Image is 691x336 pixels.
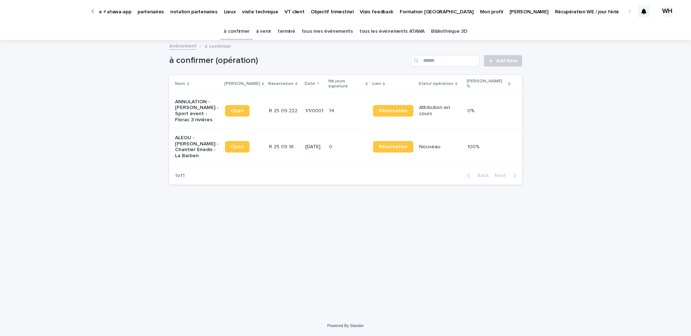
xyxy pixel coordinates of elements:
[205,42,231,50] p: à confirmer
[169,93,522,129] tr: ANNULATION - [PERSON_NAME] - Sport event - Florac 3 rivièresOpenR 25 09 222R 25 09 222 1/1/000114...
[169,41,197,50] a: événement
[14,4,84,19] img: Ls34BcGeRexTGTNfXpUC
[169,167,190,185] p: 1 of 1
[467,142,481,150] p: 100%
[175,80,185,88] p: Nom
[269,142,301,150] p: R 25 09 1689
[661,6,673,17] div: WH
[461,172,492,179] button: Back
[305,80,315,88] p: Date
[419,105,462,117] p: Attribution en cours
[269,106,299,114] p: R 25 09 222
[492,172,522,179] button: Next
[268,80,293,88] p: Reservation
[224,80,260,88] p: [PERSON_NAME]
[225,141,250,153] a: Open
[467,77,507,91] p: [PERSON_NAME] %
[175,135,219,159] p: ALEOU - [PERSON_NAME] - Chantier Enedis - La Barben
[278,23,295,40] a: terminé
[302,23,353,40] a: tous mes événements
[256,23,271,40] a: à venir
[169,55,409,66] h1: à confirmer (opération)
[329,106,336,114] p: 14
[411,55,480,67] input: Search
[327,323,364,328] a: Powered By Stacker
[305,108,323,114] p: 1/1/0001
[305,144,323,150] p: [DATE]
[496,58,517,63] span: Add New
[372,80,381,88] p: Lien
[379,144,408,149] span: Réservation
[231,108,244,113] span: Open
[224,23,250,40] a: à confirmer
[169,129,522,165] tr: ALEOU - [PERSON_NAME] - Chantier Enedis - La BarbenOpenR 25 09 1689R 25 09 1689 [DATE]00 Réservat...
[225,105,250,117] a: Open
[473,173,489,178] span: Back
[175,99,219,123] p: ANNULATION - [PERSON_NAME] - Sport event - Florac 3 rivières
[418,80,453,88] p: Statut opération
[494,173,510,178] span: Next
[373,141,413,153] a: Réservation
[484,55,522,67] a: Add New
[467,106,476,114] p: 0%
[431,23,467,40] a: Bibliothèque 3D
[328,77,364,91] p: Nb jours signature
[231,144,244,149] span: Open
[359,23,425,40] a: tous les événements ATAWA
[379,108,408,113] span: Réservation
[419,144,462,150] p: Nouveau
[329,142,334,150] p: 0
[373,105,413,117] a: Réservation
